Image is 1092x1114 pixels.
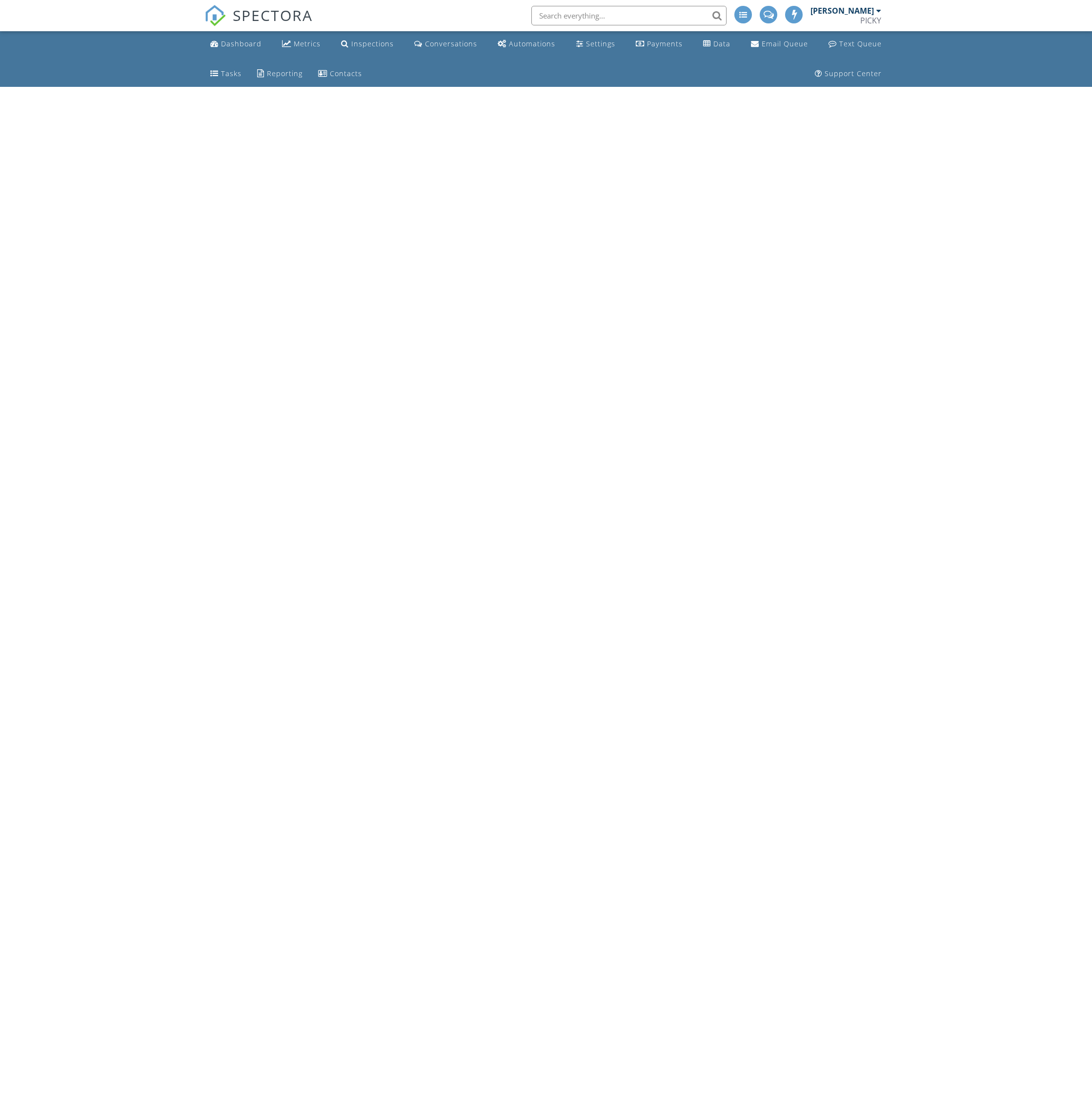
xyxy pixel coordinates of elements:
img: The Best Home Inspection Software - Spectora [204,5,226,26]
div: Payments [647,39,683,48]
a: Conversations [410,35,481,53]
a: Contacts [314,65,366,83]
div: Support Center [825,69,882,78]
div: Email Queue [762,39,808,48]
span: SPECTORA [233,5,313,25]
a: Dashboard [206,35,265,53]
a: Inspections [337,35,398,53]
div: Metrics [294,39,321,48]
div: Tasks [221,69,242,78]
div: Inspections [351,39,394,48]
a: Automations (Advanced) [494,35,559,53]
a: Settings [572,35,619,53]
div: Reporting [267,69,303,78]
a: SPECTORA [204,13,313,34]
div: PICKY [860,16,881,25]
div: Conversations [425,39,477,48]
div: Text Queue [839,39,882,48]
div: Dashboard [221,39,262,48]
a: Data [699,35,734,53]
input: Search everything... [531,6,727,25]
div: Automations [509,39,555,48]
a: Text Queue [825,35,886,53]
div: Settings [586,39,615,48]
a: Reporting [253,65,306,83]
a: Email Queue [747,35,812,53]
a: Support Center [811,65,886,83]
a: Payments [632,35,687,53]
a: Tasks [206,65,245,83]
div: Data [713,39,730,48]
a: Metrics [278,35,324,53]
div: Contacts [330,69,362,78]
div: [PERSON_NAME] [810,6,874,16]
